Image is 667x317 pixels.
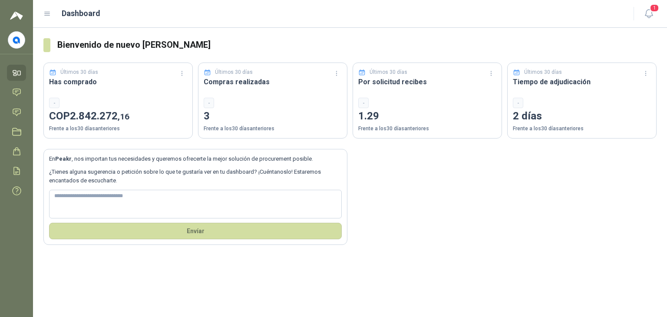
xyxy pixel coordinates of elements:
[204,125,342,133] p: Frente a los 30 días anteriores
[60,68,98,76] p: Últimos 30 días
[49,168,342,185] p: ¿Tienes alguna sugerencia o petición sobre lo que te gustaría ver en tu dashboard? ¡Cuéntanoslo! ...
[358,76,496,87] h3: Por solicitud recibes
[358,108,496,125] p: 1.29
[118,112,129,122] span: ,16
[49,223,342,239] button: Envíar
[204,98,214,108] div: -
[641,6,657,22] button: 1
[55,155,72,162] b: Peakr
[49,76,187,87] h3: Has comprado
[49,155,342,163] p: En , nos importan tus necesidades y queremos ofrecerte la mejor solución de procurement posible.
[49,125,187,133] p: Frente a los 30 días anteriores
[10,10,23,21] img: Logo peakr
[358,98,369,108] div: -
[62,7,100,20] h1: Dashboard
[358,125,496,133] p: Frente a los 30 días anteriores
[49,98,59,108] div: -
[215,68,253,76] p: Últimos 30 días
[513,76,651,87] h3: Tiempo de adjudicación
[513,108,651,125] p: 2 días
[513,125,651,133] p: Frente a los 30 días anteriores
[8,32,25,48] img: Company Logo
[49,108,187,125] p: COP
[70,110,129,122] span: 2.842.272
[513,98,523,108] div: -
[650,4,659,12] span: 1
[57,38,657,52] h3: Bienvenido de nuevo [PERSON_NAME]
[370,68,407,76] p: Últimos 30 días
[204,76,342,87] h3: Compras realizadas
[524,68,562,76] p: Últimos 30 días
[204,108,342,125] p: 3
